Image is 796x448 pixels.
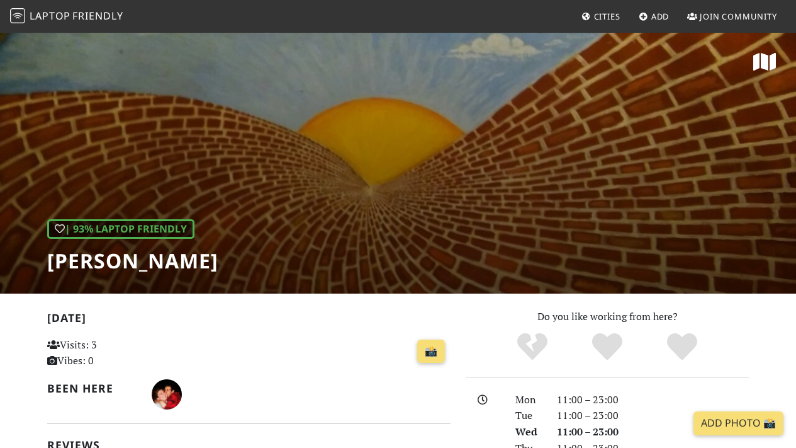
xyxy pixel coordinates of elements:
[47,382,137,395] h2: Been here
[152,386,182,400] span: Vladimir Bacanovic
[466,309,749,325] p: Do you like working from here?
[549,424,757,440] div: 11:00 – 23:00
[549,392,757,408] div: 11:00 – 23:00
[10,8,25,23] img: LaptopFriendly
[594,11,620,22] span: Cities
[682,5,782,28] a: Join Community
[693,411,783,435] a: Add Photo 📸
[72,9,123,23] span: Friendly
[47,311,451,330] h2: [DATE]
[634,5,675,28] a: Add
[549,408,757,424] div: 11:00 – 23:00
[651,11,670,22] span: Add
[10,6,123,28] a: LaptopFriendly LaptopFriendly
[644,331,719,363] div: Definitely!
[152,379,182,410] img: 950-vladimir.jpg
[576,5,625,28] a: Cities
[508,408,549,424] div: Tue
[495,331,570,363] div: No
[47,337,172,369] p: Visits: 3 Vibes: 0
[417,340,445,364] a: 📸
[508,424,549,440] div: Wed
[700,11,777,22] span: Join Community
[570,331,645,363] div: Yes
[30,9,70,23] span: Laptop
[508,392,549,408] div: Mon
[47,249,218,273] h1: [PERSON_NAME]
[47,219,194,239] div: | 93% Laptop Friendly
